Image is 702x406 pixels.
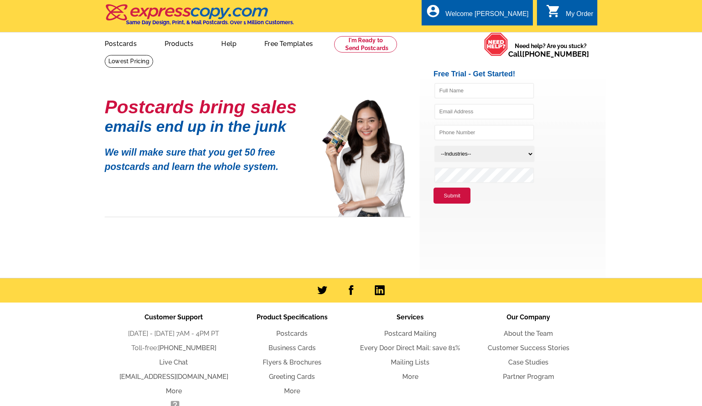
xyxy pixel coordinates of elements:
a: [EMAIL_ADDRESS][DOMAIN_NAME] [119,373,228,381]
a: Flyers & Brochures [263,358,321,366]
button: Submit [434,188,470,204]
h4: Same Day Design, Print, & Mail Postcards. Over 1 Million Customers. [126,19,294,25]
a: About the Team [504,330,553,337]
i: shopping_cart [546,4,561,18]
p: We will make sure that you get 50 free postcards and learn the whole system. [105,139,310,174]
div: My Order [566,10,593,22]
a: Partner Program [503,373,554,381]
a: Business Cards [268,344,316,352]
a: Help [208,33,250,53]
a: Customer Success Stories [488,344,569,352]
input: Full Name [434,83,534,99]
a: Free Templates [251,33,326,53]
li: Toll-free: [115,343,233,353]
h1: emails end up in the junk [105,122,310,131]
div: Welcome [PERSON_NAME] [445,10,528,22]
a: Greeting Cards [269,373,315,381]
a: Postcards [276,330,307,337]
input: Phone Number [434,125,534,140]
span: Need help? Are you stuck? [508,42,593,58]
a: [PHONE_NUMBER] [522,50,589,58]
span: Services [397,313,424,321]
a: Every Door Direct Mail: save 81% [360,344,460,352]
a: More [166,387,182,395]
h2: Free Trial - Get Started! [434,70,606,79]
a: More [284,387,300,395]
i: account_circle [426,4,440,18]
a: More [402,373,418,381]
span: Call [508,50,589,58]
a: Postcard Mailing [384,330,436,337]
a: Same Day Design, Print, & Mail Postcards. Over 1 Million Customers. [105,10,294,25]
li: [DATE] - [DATE] 7AM - 4PM PT [115,329,233,339]
input: Email Address [434,104,534,119]
a: [PHONE_NUMBER] [158,344,216,352]
a: shopping_cart My Order [546,9,593,19]
span: Product Specifications [257,313,328,321]
h1: Postcards bring sales [105,100,310,114]
a: Products [151,33,207,53]
span: Our Company [507,313,550,321]
a: Case Studies [508,358,548,366]
span: Customer Support [145,313,203,321]
a: Postcards [92,33,150,53]
a: Mailing Lists [391,358,429,366]
img: help [484,32,508,56]
a: Live Chat [159,358,188,366]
